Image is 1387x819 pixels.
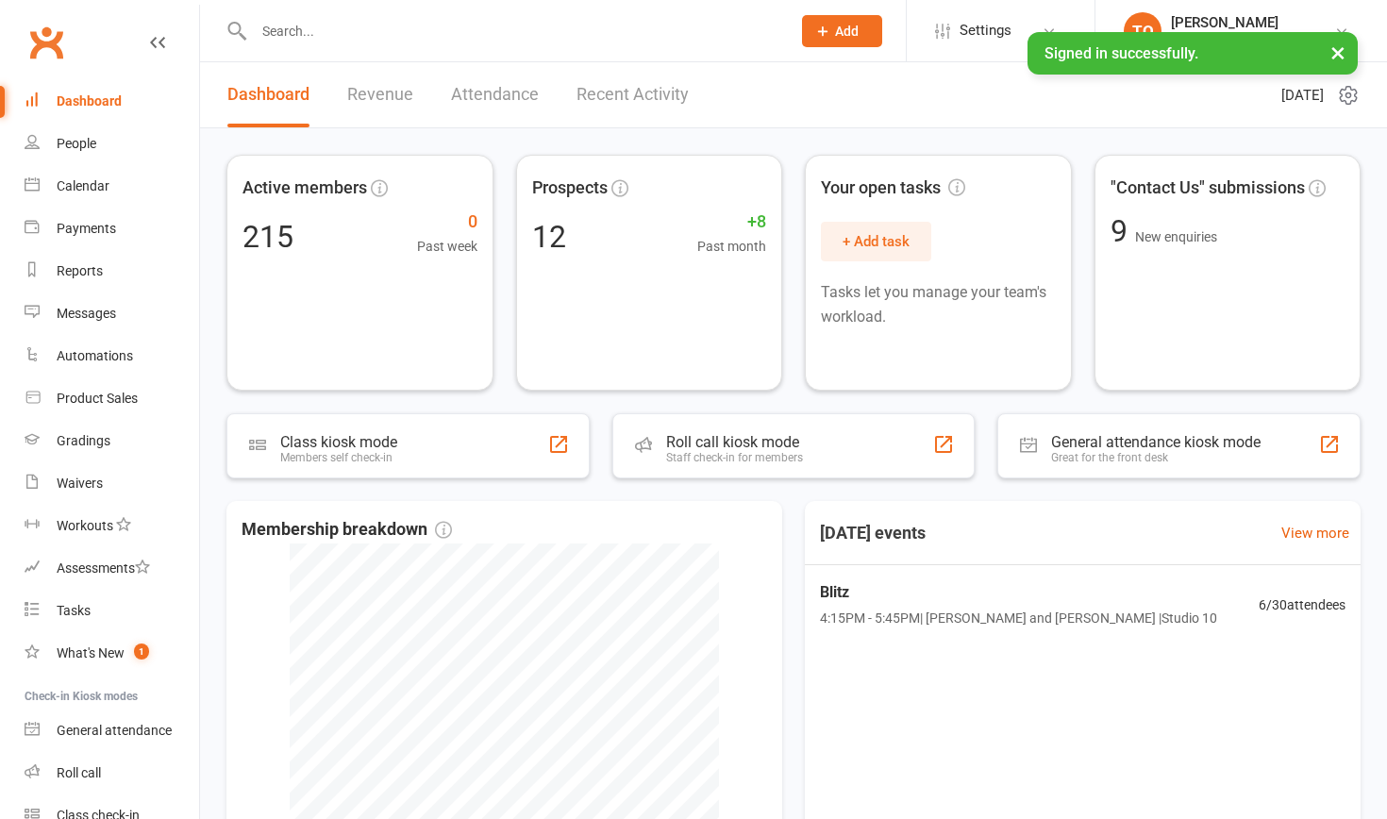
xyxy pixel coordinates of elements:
span: +8 [697,209,766,236]
a: People [25,123,199,165]
div: What's New [57,645,125,660]
div: 12 [532,222,566,252]
div: Reports [57,263,103,278]
div: 215 [242,222,293,252]
span: 4:15PM - 5:45PM | [PERSON_NAME] and [PERSON_NAME] | Studio 10 [820,608,1217,628]
div: [PERSON_NAME] [1171,14,1334,31]
a: Payments [25,208,199,250]
a: What's New1 [25,632,199,675]
a: Tasks [25,590,199,632]
span: 6 / 30 attendees [1259,594,1345,615]
a: Recent Activity [577,62,689,127]
a: Automations [25,335,199,377]
div: General attendance kiosk mode [1051,433,1261,451]
a: Assessments [25,547,199,590]
div: Product Sales [57,391,138,406]
span: Your open tasks [821,175,965,202]
a: Gradings [25,420,199,462]
a: Waivers [25,462,199,505]
span: 9 [1111,213,1135,249]
a: Calendar [25,165,199,208]
div: Class kiosk mode [280,433,397,451]
a: Workouts [25,505,199,547]
a: Roll call [25,752,199,794]
div: Automations [57,348,133,363]
div: Workouts [57,518,113,533]
div: Roll call kiosk mode [666,433,803,451]
button: + Add task [821,222,931,261]
span: "Contact Us" submissions [1111,175,1305,202]
a: Revenue [347,62,413,127]
div: Calendar [57,178,109,193]
div: Assessments [57,560,150,576]
span: Membership breakdown [242,516,452,543]
input: Search... [248,18,777,44]
div: Great for the front desk [1051,451,1261,464]
span: Blitz [820,580,1217,605]
div: Dashboard [57,93,122,109]
button: Add [802,15,882,47]
div: Waivers [57,476,103,491]
span: Settings [960,9,1011,52]
a: General attendance kiosk mode [25,710,199,752]
div: Staff check-in for members [666,451,803,464]
span: Active members [242,175,367,202]
div: Ettingshausens Martial Arts [1171,31,1334,48]
a: Reports [25,250,199,292]
span: Signed in successfully. [1044,44,1198,62]
div: Roll call [57,765,101,780]
h3: [DATE] events [805,516,941,550]
span: 0 [417,209,477,236]
a: Attendance [451,62,539,127]
div: People [57,136,96,151]
div: Members self check-in [280,451,397,464]
div: Messages [57,306,116,321]
div: General attendance [57,723,172,738]
div: TQ [1124,12,1161,50]
a: Product Sales [25,377,199,420]
span: Prospects [532,175,608,202]
div: Gradings [57,433,110,448]
a: Clubworx [23,19,70,66]
p: Tasks let you manage your team's workload. [821,280,1056,328]
a: Dashboard [227,62,309,127]
button: × [1321,32,1355,73]
span: Past month [697,236,766,257]
div: Tasks [57,603,91,618]
a: View more [1281,522,1349,544]
span: Add [835,24,859,39]
a: Dashboard [25,80,199,123]
a: Messages [25,292,199,335]
span: Past week [417,236,477,257]
span: New enquiries [1135,229,1217,244]
div: Payments [57,221,116,236]
span: [DATE] [1281,84,1324,107]
span: 1 [134,643,149,660]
